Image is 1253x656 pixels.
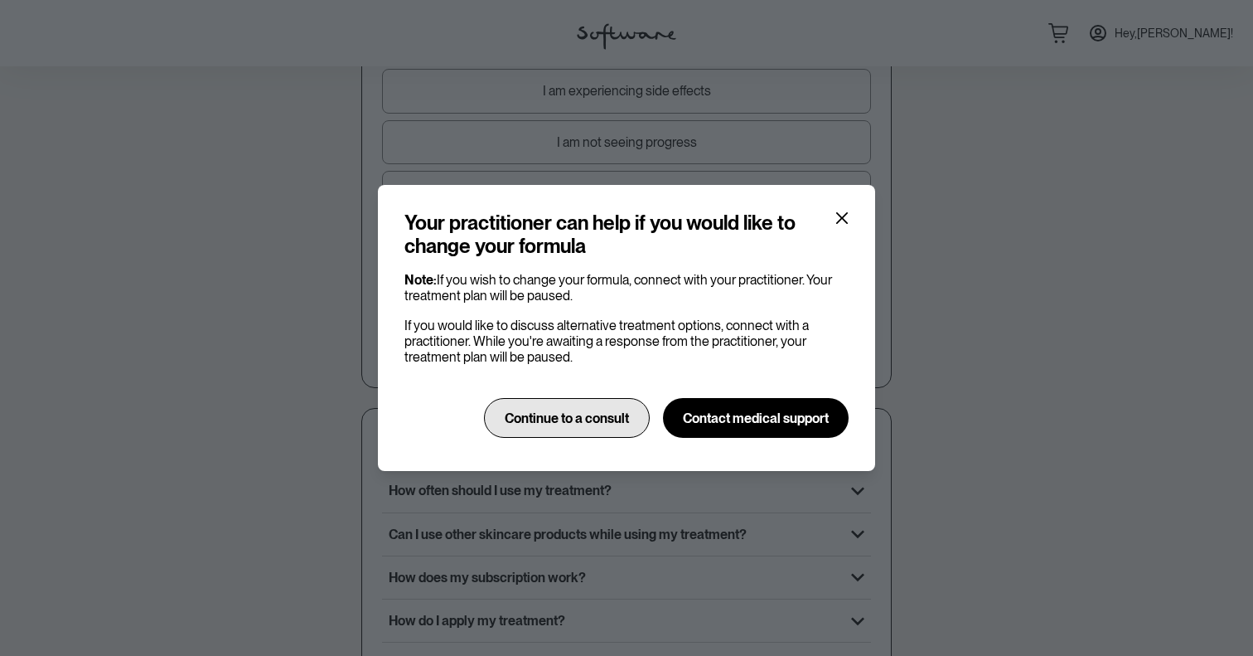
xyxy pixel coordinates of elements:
h4: Your practitioner can help if you would like to change your formula [404,211,835,260]
strong: Note: [404,272,437,288]
p: If you wish to change your formula, connect with your practitioner. Your treatment plan will be p... [404,272,849,304]
button: Continue to a consult [484,398,650,438]
span: Contact medical support [683,411,829,426]
button: Contact medical support [663,398,849,438]
button: Close [829,205,855,231]
p: If you would like to discuss alternative treatment options, connect with a practitioner. While yo... [404,318,849,366]
span: Continue to a consult [505,411,629,426]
